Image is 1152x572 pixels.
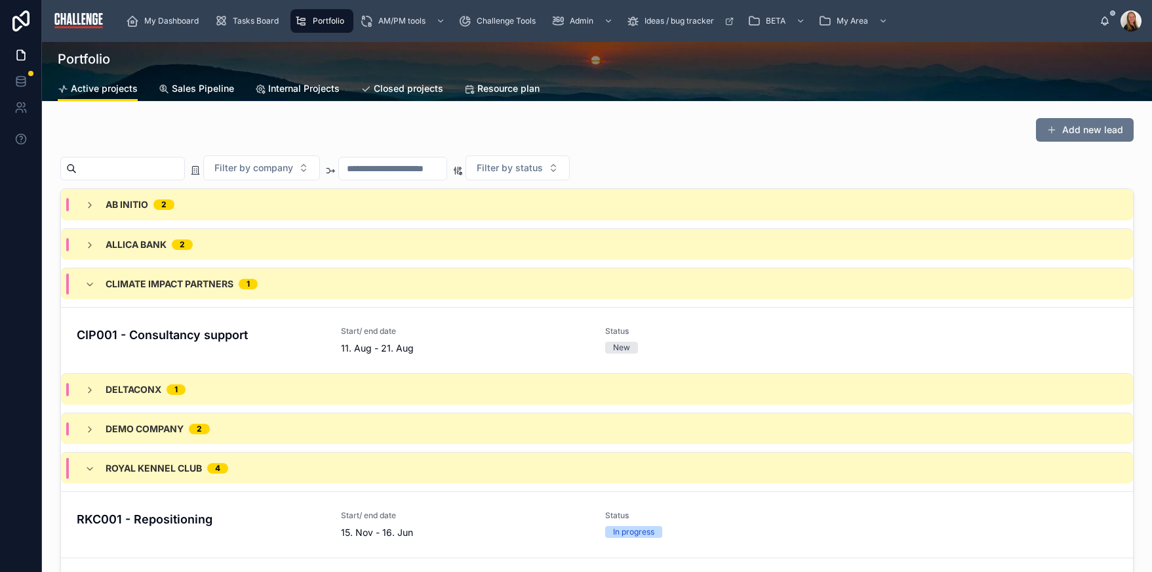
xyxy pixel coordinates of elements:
span: Tasks Board [233,16,279,26]
div: In progress [613,526,654,538]
div: New [613,342,630,354]
span: AM/PM tools [378,16,426,26]
a: Portfolio [290,9,353,33]
div: 2 [197,424,202,434]
h1: Portfolio [58,50,110,68]
span: BETA [766,16,785,26]
a: My Area [814,9,894,33]
a: Challenge Tools [454,9,545,33]
div: 4 [215,463,220,474]
span: Active projects [71,82,138,95]
a: Admin [547,9,620,33]
h4: CIP001 - Consultancy support [77,326,325,344]
div: 2 [161,199,167,210]
span: Ideas / bug tracker [645,16,714,26]
button: Select Button [203,155,320,180]
span: Demo Company [106,422,184,436]
a: Resource plan [464,77,540,103]
span: Filter by company [214,161,293,174]
a: Sales Pipeline [159,77,234,103]
a: Tasks Board [210,9,288,33]
span: Start/ end date [341,326,589,337]
span: Climate Impact Partners [106,277,233,291]
span: Challenge Tools [477,16,536,26]
span: Resource plan [477,82,540,95]
img: App logo [52,10,105,31]
span: My Area [837,16,868,26]
span: Filter by status [477,161,543,174]
button: Add new lead [1036,118,1134,142]
span: Royal Kennel Club [106,462,202,475]
span: Status [605,326,854,337]
span: Start/ end date [341,510,589,521]
div: scrollable content [115,7,1100,35]
a: RKC001 - RepositioningStart/ end date15. Nov - 16. JunStatusIn progress [61,491,1133,558]
span: My Dashboard [144,16,199,26]
a: BETA [744,9,812,33]
div: 1 [174,384,178,395]
h4: RKC001 - Repositioning [77,510,325,528]
div: 1 [247,279,250,289]
span: Sales Pipeline [172,82,234,95]
span: Allica Bank [106,238,167,251]
span: Ab Initio [106,198,148,211]
span: DeltaconX [106,383,161,396]
span: Internal Projects [268,82,340,95]
span: Status [605,510,854,521]
a: Internal Projects [255,77,340,103]
a: Active projects [58,77,138,102]
span: Admin [570,16,593,26]
span: Closed projects [374,82,443,95]
a: Ideas / bug tracker [622,9,741,33]
a: CIP001 - Consultancy supportStart/ end date11. Aug - 21. AugStatusNew [61,307,1133,373]
a: My Dashboard [122,9,208,33]
span: Portfolio [313,16,344,26]
button: Select Button [466,155,570,180]
span: 15. Nov - 16. Jun [341,526,589,539]
span: 11. Aug - 21. Aug [341,342,589,355]
a: AM/PM tools [356,9,452,33]
a: Closed projects [361,77,443,103]
div: 2 [180,239,185,250]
